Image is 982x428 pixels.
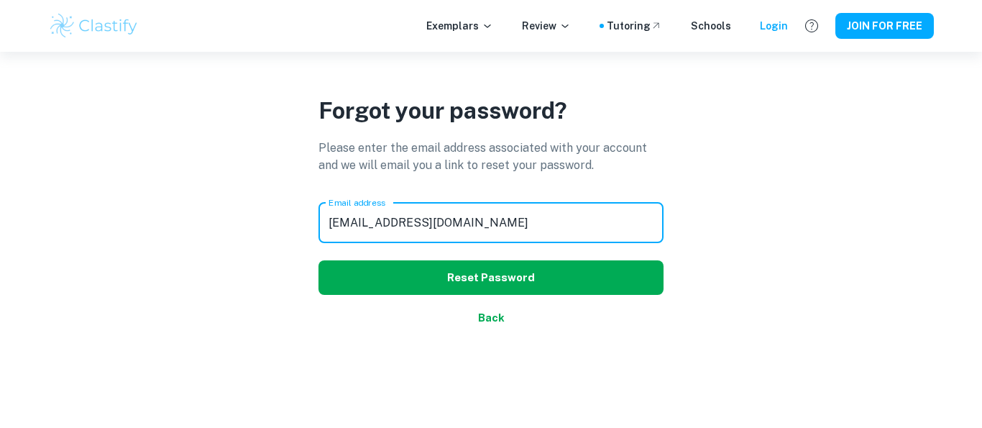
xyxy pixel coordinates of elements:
[426,18,493,34] p: Exemplars
[691,18,731,34] a: Schools
[318,140,664,174] p: Please enter the email address associated with your account and we will email you a link to reset...
[318,260,664,295] button: Reset Password
[607,18,662,34] a: Tutoring
[522,18,571,34] p: Review
[318,301,664,335] button: Back
[799,14,824,38] button: Help and Feedback
[318,94,664,128] p: Forgot your password?
[329,196,385,209] label: Email address
[760,18,788,34] a: Login
[48,12,139,40] img: Clastify logo
[835,13,934,39] button: JOIN FOR FREE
